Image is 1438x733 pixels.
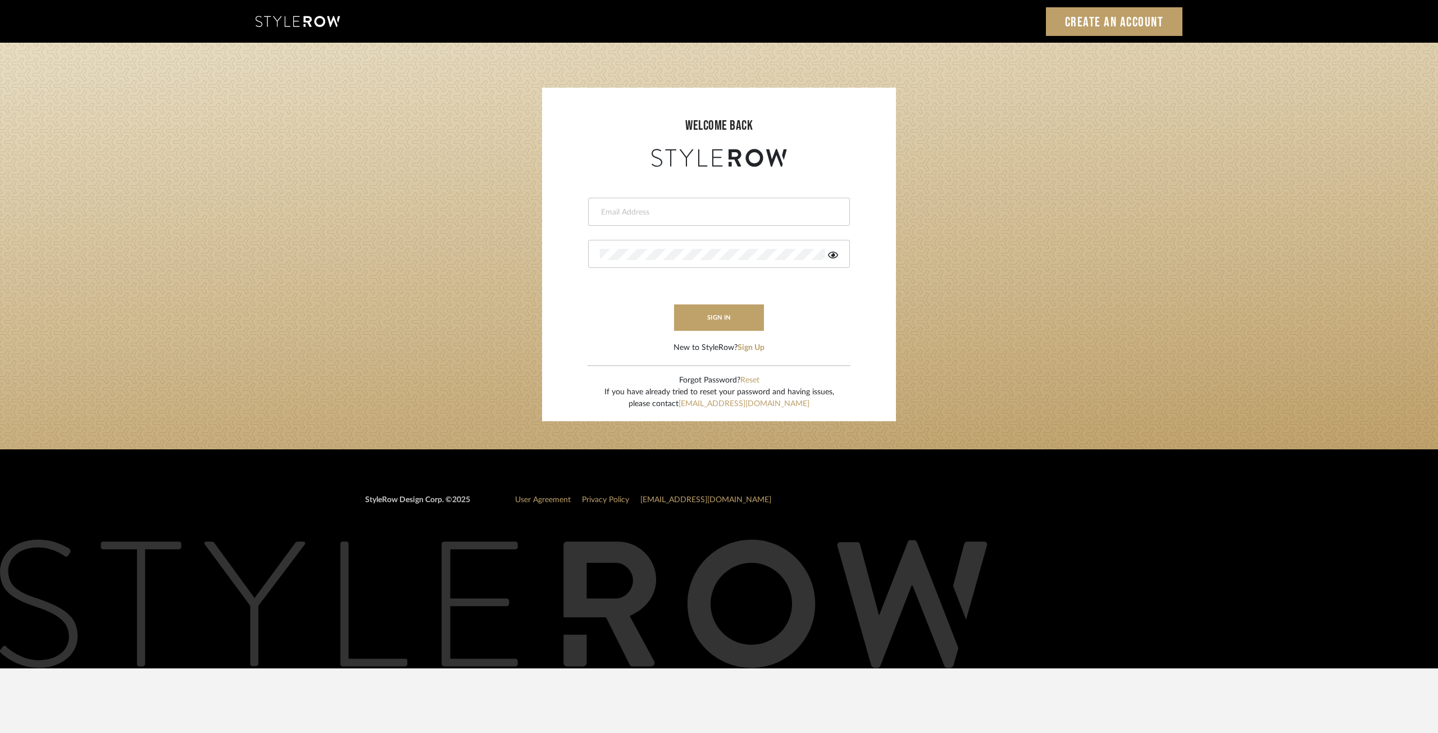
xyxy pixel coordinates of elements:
a: [EMAIL_ADDRESS][DOMAIN_NAME] [679,400,809,408]
div: welcome back [553,116,885,136]
button: sign in [674,304,764,331]
div: New to StyleRow? [674,342,764,354]
button: Reset [740,375,759,386]
a: [EMAIL_ADDRESS][DOMAIN_NAME] [640,496,771,504]
a: Privacy Policy [582,496,629,504]
a: User Agreement [515,496,571,504]
button: Sign Up [738,342,764,354]
div: If you have already tried to reset your password and having issues, please contact [604,386,834,410]
div: Forgot Password? [604,375,834,386]
a: Create an Account [1046,7,1183,36]
input: Email Address [600,207,835,218]
div: StyleRow Design Corp. ©2025 [365,494,470,515]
